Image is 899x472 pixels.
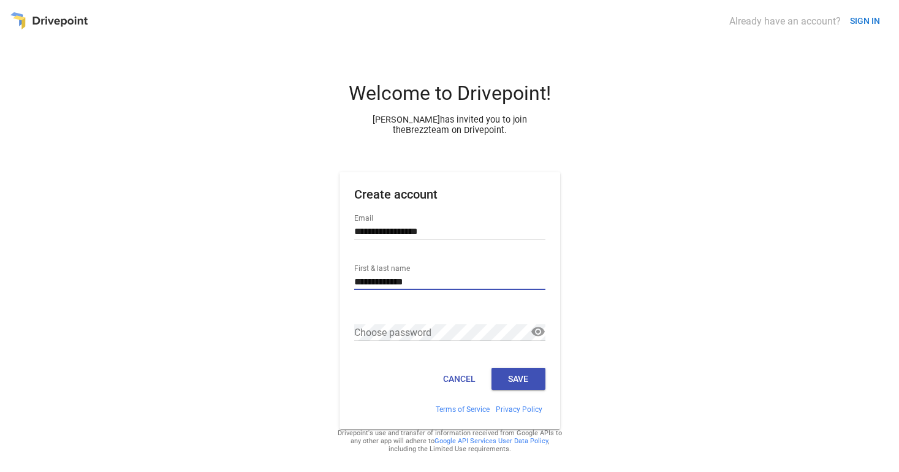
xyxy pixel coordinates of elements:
[729,15,841,27] div: Already have an account?
[434,437,548,445] a: Google API Services User Data Policy
[496,405,542,414] a: Privacy Policy
[354,187,545,211] h1: Create account
[362,115,538,135] div: [PERSON_NAME] has invited you to join the Brez2 team on Drivepoint.
[436,405,490,414] a: Terms of Service
[491,368,545,390] button: Save
[303,82,597,115] div: Welcome to Drivepoint!
[337,429,563,453] div: Drivepoint's use and transfer of information received from Google APIs to any other app will adhe...
[433,368,487,390] button: Cancel
[845,10,885,32] button: SIGN IN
